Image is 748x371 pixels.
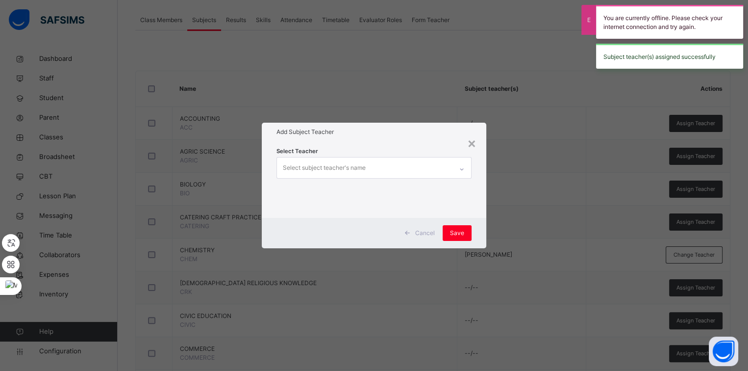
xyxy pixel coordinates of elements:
[276,147,318,156] span: Select Teacher
[709,337,738,366] button: Open asap
[596,44,743,69] div: Subject teacher(s) assigned successfully
[596,5,743,39] div: You are currently offline. Please check your internet connection and try again.
[283,159,366,177] div: Select subject teacher's name
[467,132,476,153] div: ×
[276,128,472,136] h1: Add Subject Teacher
[415,229,435,238] span: Cancel
[450,229,464,238] span: Save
